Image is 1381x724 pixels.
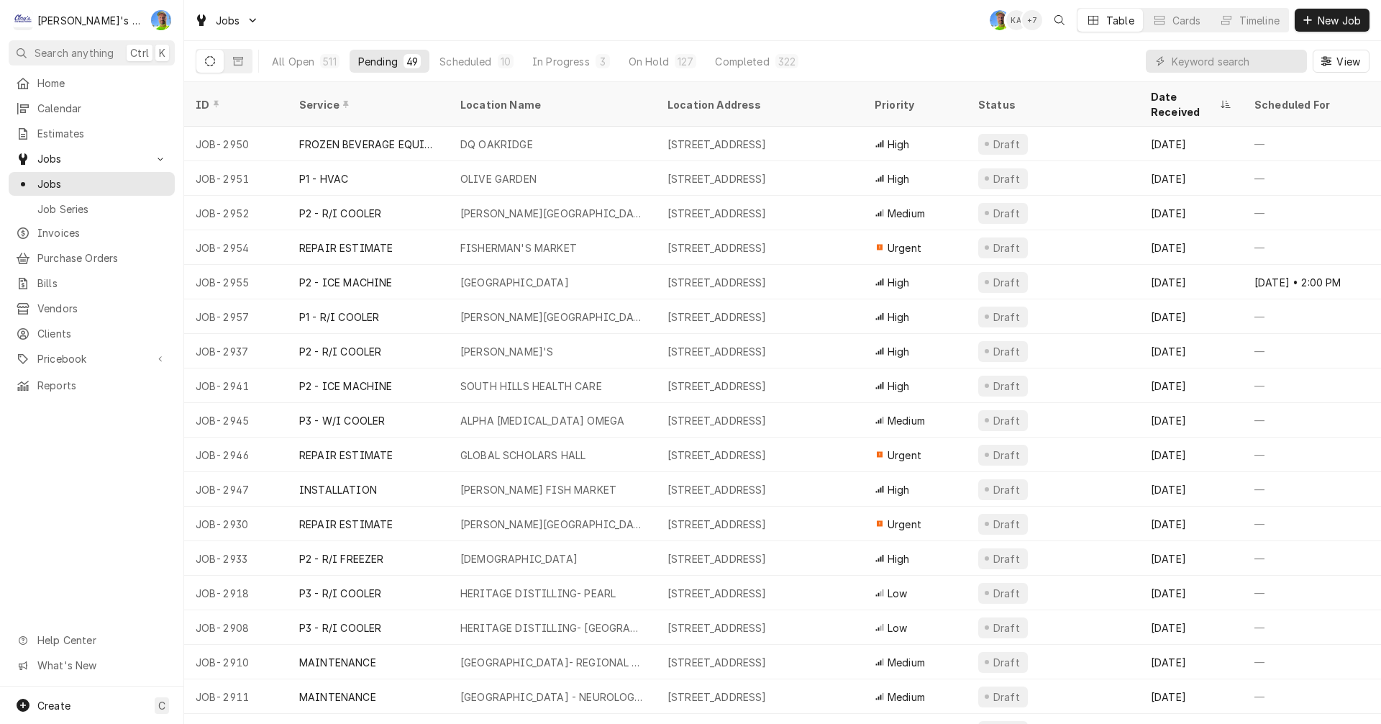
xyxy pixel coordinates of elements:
div: [DATE] [1139,472,1243,507]
div: [STREET_ADDRESS] [667,517,767,532]
div: [DATE] [1139,679,1243,714]
div: [DATE] [1139,438,1243,472]
div: C [13,10,33,30]
div: Draft [991,551,1022,566]
button: View [1313,50,1369,73]
a: Go to Pricebook [9,347,175,371]
span: Clients [37,326,168,341]
button: Search anythingCtrlK [9,40,175,65]
div: Table [1106,13,1134,28]
div: [DATE] [1139,645,1243,679]
div: Draft [991,689,1022,705]
div: 3 [598,54,607,69]
div: All Open [272,54,314,69]
div: 127 [678,54,693,69]
div: [STREET_ADDRESS] [667,482,767,497]
div: JOB-2952 [184,196,288,230]
div: JOB-2945 [184,403,288,438]
div: HERITAGE DISTILLING- PEARL [460,586,616,601]
div: [STREET_ADDRESS] [667,137,767,152]
span: High [888,551,910,566]
div: [DATE] [1139,299,1243,334]
div: [GEOGRAPHIC_DATA] [460,275,569,290]
div: GA [990,10,1010,30]
div: JOB-2946 [184,438,288,472]
div: P2 - ICE MACHINE [299,275,393,290]
div: [STREET_ADDRESS] [667,171,767,186]
div: Pending [358,54,398,69]
div: Draft [991,620,1022,635]
div: JOB-2911 [184,679,288,714]
span: New Job [1315,13,1364,28]
span: View [1334,54,1363,69]
div: SOUTH HILLS HEALTH CARE [460,379,602,394]
div: [DATE] [1139,127,1243,161]
div: Location Name [460,97,642,112]
div: [DATE] [1139,541,1243,576]
span: Calendar [37,101,168,116]
span: K [159,45,165,60]
div: Draft [991,137,1022,152]
div: Location Address [667,97,849,112]
span: Low [888,586,907,601]
div: JOB-2910 [184,645,288,679]
a: Calendar [9,96,175,120]
div: [STREET_ADDRESS] [667,620,767,635]
div: OLIVE GARDEN [460,171,537,186]
div: P3 - W/I COOLER [299,413,385,428]
span: Purchase Orders [37,250,168,266]
div: 322 [778,54,796,69]
span: Bills [37,276,168,291]
div: Draft [991,379,1022,394]
div: Draft [991,448,1022,463]
a: Go to Jobs [9,147,175,171]
div: JOB-2908 [184,610,288,645]
span: Jobs [37,176,168,191]
span: Urgent [888,240,921,255]
div: [STREET_ADDRESS] [667,586,767,601]
div: Draft [991,206,1022,221]
div: [STREET_ADDRESS] [667,551,767,566]
span: Help Center [37,633,166,648]
div: Draft [991,275,1022,290]
div: [PERSON_NAME] FISH MARKET [460,482,616,497]
span: Medium [888,413,925,428]
div: [STREET_ADDRESS] [667,240,767,255]
div: P3 - R/I COOLER [299,620,381,635]
div: JOB-2957 [184,299,288,334]
a: Reports [9,374,175,397]
span: High [888,379,910,394]
span: Urgent [888,448,921,463]
div: Cards [1172,13,1201,28]
div: FISHERMAN'S MARKET [460,240,577,255]
div: [GEOGRAPHIC_DATA] - NEUROLOGY DEPT. [460,689,644,705]
div: [GEOGRAPHIC_DATA]- REGIONAL INFUSION [460,655,644,670]
span: Pricebook [37,351,146,366]
div: Draft [991,240,1022,255]
div: Draft [991,309,1022,325]
div: Timeline [1239,13,1280,28]
div: INSTALLATION [299,482,377,497]
div: [DATE] [1139,230,1243,265]
div: JOB-2941 [184,368,288,403]
span: Medium [888,655,925,670]
span: Home [37,76,168,91]
div: [DATE] [1139,610,1243,645]
a: Home [9,71,175,95]
span: What's New [37,658,166,673]
div: Scheduled [439,54,491,69]
div: Completed [715,54,769,69]
span: Medium [888,206,925,221]
div: FROZEN BEVERAGE EQUIP REPAIR [299,137,437,152]
div: In Progress [532,54,590,69]
div: [PERSON_NAME][GEOGRAPHIC_DATA]- #896 [460,206,644,221]
div: [STREET_ADDRESS] [667,448,767,463]
div: REPAIR ESTIMATE [299,448,393,463]
div: JOB-2930 [184,507,288,541]
a: Invoices [9,221,175,245]
div: [STREET_ADDRESS] [667,206,767,221]
div: Draft [991,655,1022,670]
button: New Job [1295,9,1369,32]
a: Jobs [9,172,175,196]
span: Jobs [37,151,146,166]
